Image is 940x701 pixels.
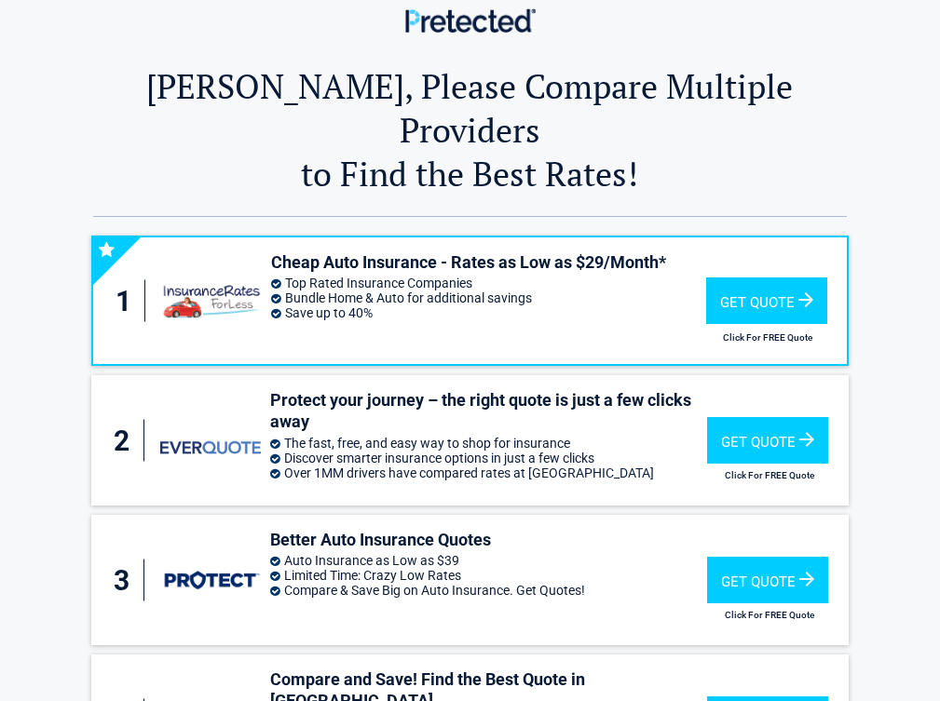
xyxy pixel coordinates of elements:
[405,8,536,32] img: Main Logo
[706,277,827,324] div: Get Quote
[110,559,144,601] div: 3
[160,556,261,604] img: protect's logo
[270,436,707,451] li: The fast, free, and easy way to shop for insurance
[161,276,262,325] img: insuranceratesforless's logo
[93,64,846,195] h2: [PERSON_NAME], Please Compare Multiple Providers to Find the Best Rates!
[270,553,707,568] li: Auto Insurance as Low as $39
[271,276,705,290] li: Top Rated Insurance Companies
[270,568,707,583] li: Limited Time: Crazy Low Rates
[271,290,705,305] li: Bundle Home & Auto for additional savings
[270,583,707,598] li: Compare & Save Big on Auto Insurance. Get Quotes!
[706,332,830,343] h2: Click For FREE Quote
[707,470,832,480] h2: Click For FREE Quote
[270,465,707,480] li: Over 1MM drivers have compared rates at [GEOGRAPHIC_DATA]
[160,441,261,454] img: everquote's logo
[707,557,828,603] div: Get Quote
[112,280,146,322] div: 1
[110,420,144,462] div: 2
[271,251,705,273] h3: Cheap Auto Insurance - Rates as Low as $29/Month*
[271,305,705,320] li: Save up to 40%
[270,389,707,433] h3: Protect your journey – the right quote is just a few clicks away
[270,451,707,465] li: Discover smarter insurance options in just a few clicks
[270,529,707,550] h3: Better Auto Insurance Quotes
[707,610,832,620] h2: Click For FREE Quote
[707,417,828,464] div: Get Quote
